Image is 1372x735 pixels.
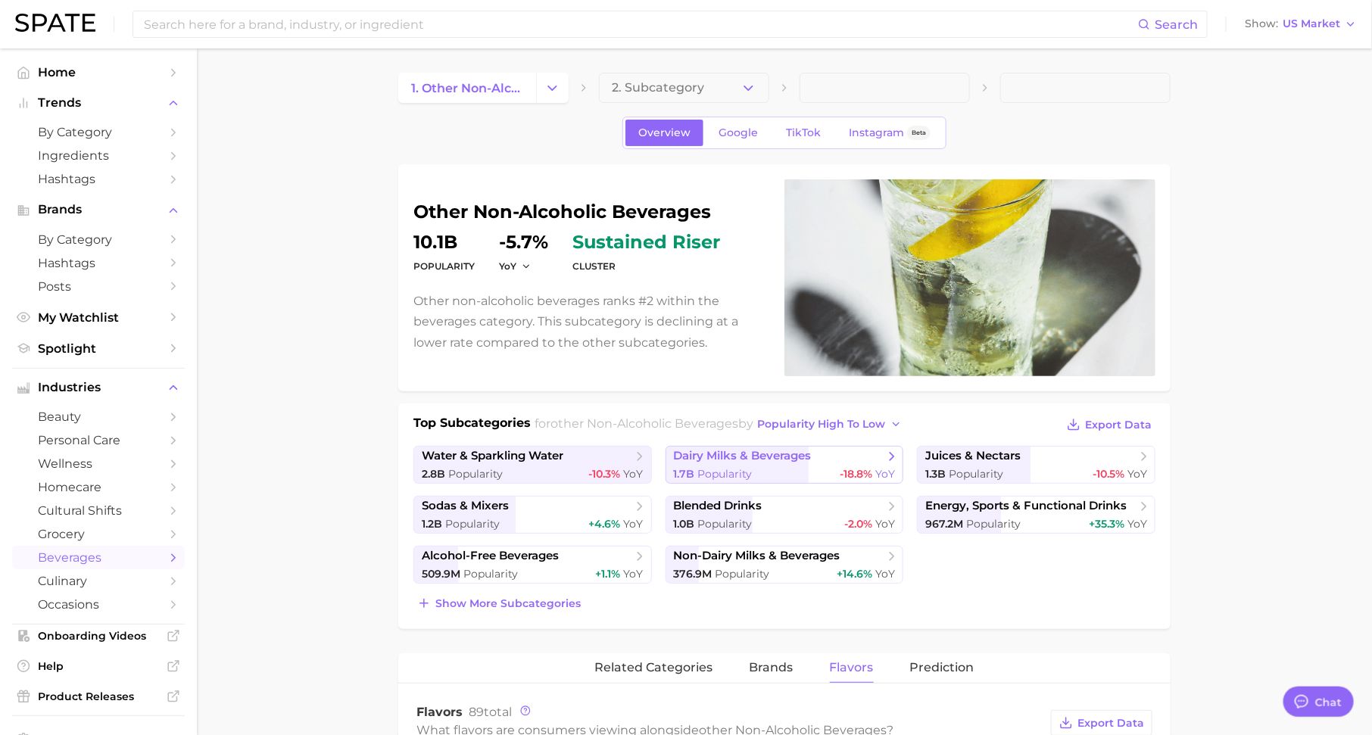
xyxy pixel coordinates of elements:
[38,341,159,356] span: Spotlight
[1089,517,1124,531] span: +35.3%
[38,629,159,643] span: Onboarding Videos
[758,418,886,431] span: popularity high to low
[1085,419,1152,431] span: Export Data
[719,126,758,139] span: Google
[38,659,159,673] span: Help
[422,567,460,581] span: 509.9m
[836,120,943,146] a: InstagramBeta
[849,126,904,139] span: Instagram
[12,499,185,522] a: cultural shifts
[38,574,159,588] span: culinary
[12,522,185,546] a: grocery
[38,480,159,494] span: homecare
[698,517,753,531] span: Popularity
[536,73,569,103] button: Change Category
[413,414,531,437] h1: Top Subcategories
[966,517,1021,531] span: Popularity
[38,550,159,565] span: beverages
[499,260,516,273] span: YoY
[142,11,1138,37] input: Search here for a brand, industry, or ingredient
[589,467,621,481] span: -10.3%
[754,414,906,434] button: popularity high to low
[413,496,652,534] a: sodas & mixers1.2b Popularity+4.6% YoY
[840,467,872,481] span: -18.8%
[674,517,695,531] span: 1.0b
[12,569,185,593] a: culinary
[674,499,762,513] span: blended drinks
[12,306,185,329] a: My Watchlist
[469,705,512,719] span: total
[666,496,904,534] a: blended drinks1.0b Popularity-2.0% YoY
[830,661,874,674] span: Flavors
[917,496,1155,534] a: energy, sports & functional drinks967.2m Popularity+35.3% YoY
[12,167,185,191] a: Hashtags
[38,148,159,163] span: Ingredients
[551,416,739,431] span: other non-alcoholic beverages
[875,567,895,581] span: YoY
[38,125,159,139] span: by Category
[12,593,185,616] a: occasions
[572,257,720,276] dt: cluster
[706,120,771,146] a: Google
[535,416,906,431] span: for by
[624,517,644,531] span: YoY
[15,14,95,32] img: SPATE
[875,517,895,531] span: YoY
[12,337,185,360] a: Spotlight
[38,279,159,294] span: Posts
[398,73,536,103] a: 1. other non-alcoholic beverages
[786,126,821,139] span: TikTok
[12,475,185,499] a: homecare
[38,203,159,216] span: Brands
[638,126,691,139] span: Overview
[38,96,159,110] span: Trends
[1127,517,1147,531] span: YoY
[413,546,652,584] a: alcohol-free beverages509.9m Popularity+1.1% YoY
[12,251,185,275] a: Hashtags
[38,690,159,703] span: Product Releases
[12,428,185,452] a: personal care
[596,567,621,581] span: +1.1%
[1283,20,1340,28] span: US Market
[12,655,185,677] a: Help
[416,705,463,719] span: Flavors
[38,310,159,325] span: My Watchlist
[12,452,185,475] a: wellness
[674,549,840,563] span: non-dairy milks & beverages
[38,65,159,79] span: Home
[38,232,159,247] span: by Category
[595,661,713,674] span: related categories
[837,567,872,581] span: +14.6%
[12,376,185,399] button: Industries
[413,291,766,353] p: Other non-alcoholic beverages ranks #2 within the beverages category. This subcategory is declini...
[698,467,753,481] span: Popularity
[12,546,185,569] a: beverages
[599,73,769,103] button: 2. Subcategory
[917,446,1155,484] a: juices & nectars1.3b Popularity-10.5% YoY
[413,257,475,276] dt: Popularity
[38,172,159,186] span: Hashtags
[875,467,895,481] span: YoY
[750,661,794,674] span: brands
[38,597,159,612] span: occasions
[422,449,563,463] span: water & sparkling water
[1093,467,1124,481] span: -10.5%
[844,517,872,531] span: -2.0%
[589,517,621,531] span: +4.6%
[411,81,523,95] span: 1. other non-alcoholic beverages
[925,467,946,481] span: 1.3b
[469,705,484,719] span: 89
[612,81,704,95] span: 2. Subcategory
[625,120,703,146] a: Overview
[38,433,159,447] span: personal care
[435,597,581,610] span: Show more subcategories
[499,260,532,273] button: YoY
[1063,414,1155,435] button: Export Data
[949,467,1003,481] span: Popularity
[12,228,185,251] a: by Category
[413,593,585,614] button: Show more subcategories
[674,467,695,481] span: 1.7b
[38,410,159,424] span: beauty
[925,499,1127,513] span: energy, sports & functional drinks
[12,685,185,708] a: Product Releases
